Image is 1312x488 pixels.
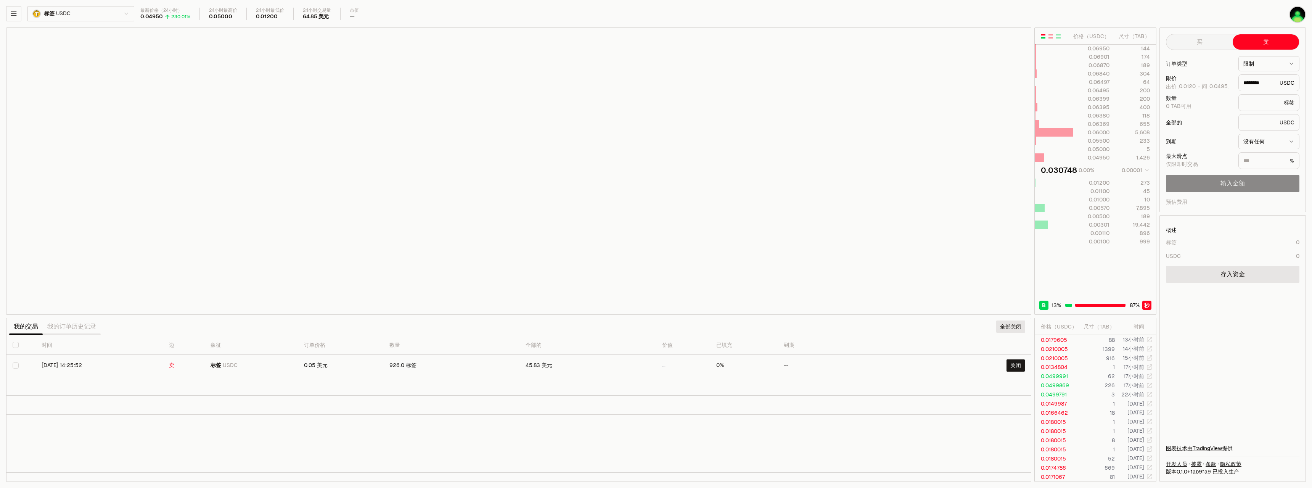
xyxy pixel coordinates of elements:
font: 0.0180015 [1041,446,1066,453]
font: 0.00500 [1088,213,1109,220]
font: 到期 [784,341,794,348]
font: 出价 [1166,83,1177,90]
font: 24小时最低价 [256,7,284,13]
font: 标签 [1166,239,1177,246]
font: [DATE] [1127,455,1144,462]
font: 0.1.0 [1177,468,1187,475]
font: 最大滑点 [1166,153,1187,159]
font: 0.00570 [1089,205,1109,211]
font: % [1135,302,1140,309]
button: 仅显示卖单 [1048,33,1054,39]
font: 0.0499791 [1041,391,1067,398]
font: 1 [1113,401,1115,407]
font: 669 [1105,464,1115,471]
font: 118 [1142,112,1150,119]
button: 选择行 [13,362,19,369]
font: 0.05 美元 [304,362,328,369]
font: 7,895 [1136,205,1150,211]
font: 条款 [1206,461,1216,467]
font: 174 [1142,53,1150,60]
font: 0.06000 [1088,129,1109,136]
font: 限制 [1243,60,1254,67]
font: 64 [1143,79,1150,85]
font: 926.0 [389,362,404,369]
font: 22小时前 [1121,391,1144,398]
font: 0.030748 [1041,165,1077,175]
font: 全部的 [1166,119,1182,126]
font: B [1042,302,1046,309]
font: ... [662,362,666,369]
font: 0 [1296,239,1299,246]
font: USDC [1280,79,1294,86]
font: TAB [1100,323,1109,330]
font: [DATE] [1127,446,1144,453]
font: 已填充 [716,341,732,348]
img: 六月 [1290,7,1305,22]
font: 买 [1197,38,1203,45]
font: 0.0499991 [1041,373,1068,380]
font: 订单价格 [304,341,325,348]
font: ） [1072,323,1077,330]
font: 1 [1113,446,1115,453]
font: USDC [1089,33,1104,40]
font: 17小时前 [1124,364,1144,370]
font: [DATE] [1127,464,1144,471]
font: USDC [56,10,71,17]
font: 全部关闭 [1000,323,1021,330]
font: 0.00100 [1089,238,1109,245]
font: 标签 [1284,99,1294,106]
font: — [350,13,355,20]
font: 限价 [1166,75,1177,82]
font: 市值 [350,7,359,13]
font: [DATE] [1127,400,1144,407]
font: 14小时前 [1123,345,1144,352]
font: 45.83 [526,362,540,369]
font: 0.0166462 [1041,409,1068,416]
font: USDC [1057,323,1072,330]
font: 0.0495 [1209,83,1228,90]
font: 1 [1113,419,1115,425]
font: [DATE] [1127,473,1144,480]
font: [DATE] [1127,436,1144,443]
font: 0.0180015 [1041,437,1066,444]
font: 1 [1113,428,1115,435]
font: 273 [1140,179,1150,186]
font: + [1187,468,1190,475]
font: [DATE] [1127,418,1144,425]
font: 提供 [1222,445,1233,452]
font: 62 [1108,373,1115,380]
font: 0.01000 [1089,196,1109,203]
font: 1 [1113,364,1115,371]
font: 概述 [1166,227,1177,234]
font: 0.0210005 [1041,355,1068,362]
font: 时间 [1134,323,1144,330]
iframe: 财务图表 [6,28,1031,314]
font: 916 [1106,355,1115,362]
font: 开发人员 [1166,461,1187,467]
font: 400 [1140,104,1150,111]
font: 最新价格（24小时） [140,7,182,13]
font: 数量 [1166,95,1177,101]
font: 隐私政策 [1220,461,1241,467]
font: 到期 [1166,138,1177,145]
font: 15小时前 [1123,354,1144,361]
font: 5,608 [1135,129,1150,136]
font: 0.06840 [1088,70,1109,77]
font: 1399 [1103,346,1115,353]
button: 仅显示购买订单 [1055,33,1061,39]
font: 问 [1202,83,1207,90]
font: ％ [1289,157,1294,164]
font: 896 [1140,230,1150,237]
font: [DATE] 14:25:52 [42,362,82,369]
font: 8 [1112,437,1115,444]
font: 19,442 [1133,221,1150,228]
font: 0.06380 [1088,112,1109,119]
font: 233 [1140,137,1150,144]
font: 尺寸（ [1084,323,1100,330]
font: 0.0179605 [1041,337,1067,343]
font: 预估费用 [1166,198,1187,205]
font: [DATE] [1127,427,1144,434]
font: 10 [1144,196,1150,203]
font: 卖 [1263,38,1269,45]
a: 图表技术由TradingView [1166,445,1222,452]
